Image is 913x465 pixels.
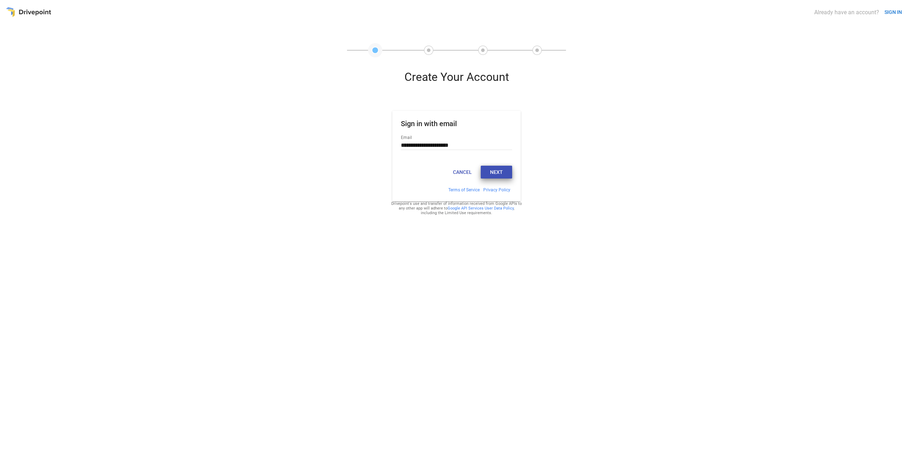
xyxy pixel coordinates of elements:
h1: Sign in with email [401,119,512,134]
div: Already have an account? [814,9,879,16]
div: Create Your Account [371,70,542,89]
a: Terms of Service [448,187,480,192]
button: Cancel [447,166,478,179]
div: Drivepoint's use and transfer of information received from Google APIs to any other app will adhe... [391,201,522,215]
a: Privacy Policy [483,187,510,192]
button: Next [481,166,512,179]
a: Google API Services User Data Policy [448,206,514,211]
button: SIGN IN [882,6,905,19]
